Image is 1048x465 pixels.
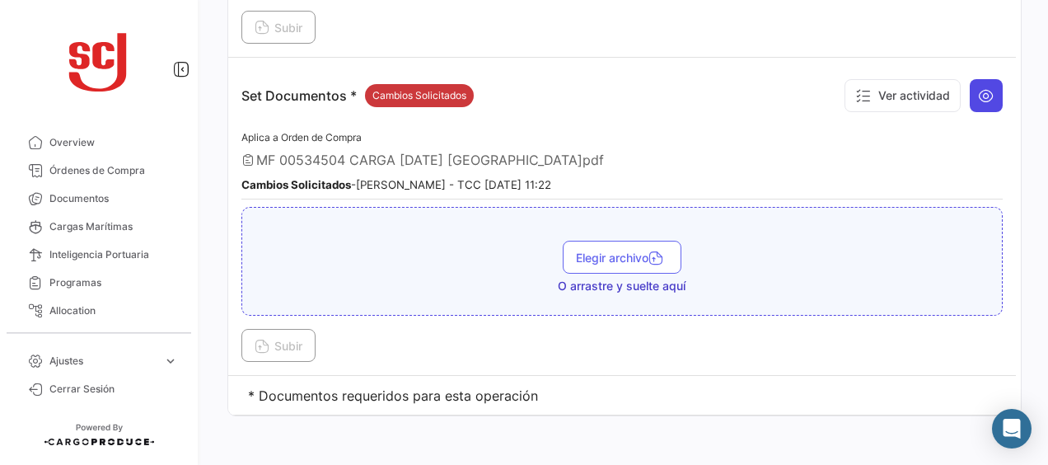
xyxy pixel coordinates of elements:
[241,131,362,143] span: Aplica a Orden de Compra
[13,325,185,353] a: Courier
[13,241,185,269] a: Inteligencia Portuaria
[256,152,604,168] span: MF 00534504 CARGA [DATE] [GEOGRAPHIC_DATA]pdf
[49,354,157,369] span: Ajustes
[13,269,185,297] a: Programas
[241,11,316,44] button: Subir
[58,20,140,102] img: scj_logo1.svg
[13,213,185,241] a: Cargas Marítimas
[49,275,178,290] span: Programas
[576,251,668,265] span: Elegir archivo
[49,303,178,318] span: Allocation
[241,329,316,362] button: Subir
[13,129,185,157] a: Overview
[49,382,178,397] span: Cerrar Sesión
[558,278,685,294] span: O arrastre y suelte aquí
[255,21,302,35] span: Subir
[844,79,961,112] button: Ver actividad
[49,247,178,262] span: Inteligencia Portuaria
[49,191,178,206] span: Documentos
[49,135,178,150] span: Overview
[372,88,466,103] span: Cambios Solicitados
[49,163,178,178] span: Órdenes de Compra
[13,157,185,185] a: Órdenes de Compra
[49,219,178,234] span: Cargas Marítimas
[13,185,185,213] a: Documentos
[13,297,185,325] a: Allocation
[163,354,178,369] span: expand_more
[563,241,681,274] button: Elegir archivo
[992,409,1032,449] div: Abrir Intercom Messenger
[241,84,474,107] p: Set Documentos *
[241,178,551,191] small: - [PERSON_NAME] - TCC [DATE] 11:22
[255,339,302,353] span: Subir
[241,178,351,191] b: Cambios Solicitados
